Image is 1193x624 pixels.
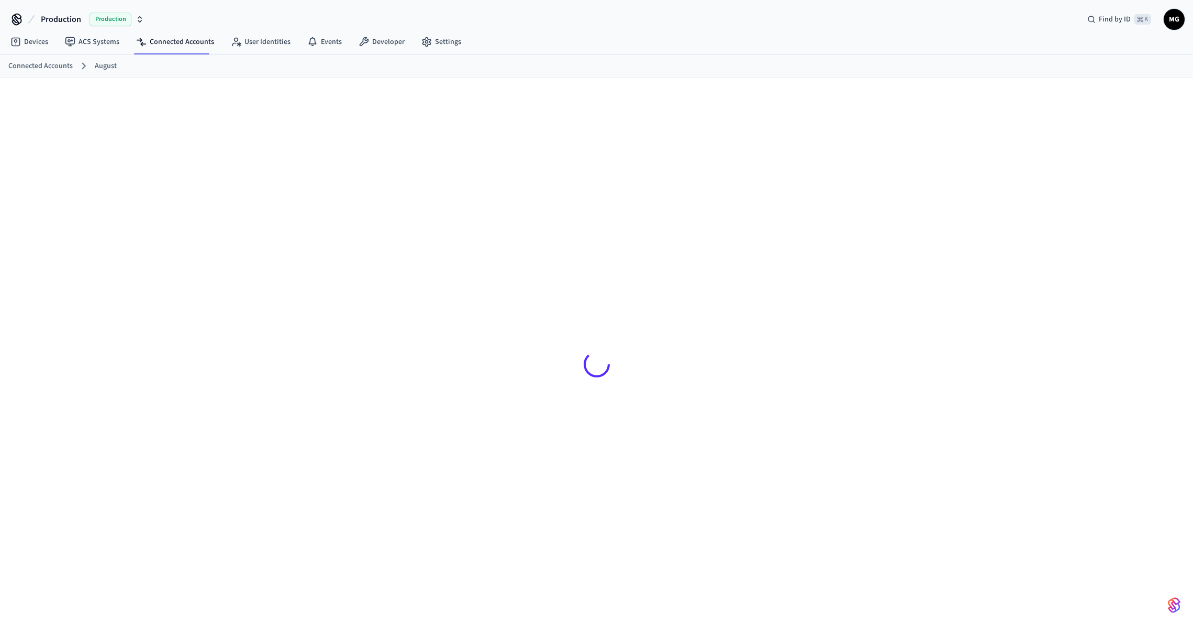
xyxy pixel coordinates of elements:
img: SeamLogoGradient.69752ec5.svg [1168,597,1180,614]
a: August [95,61,117,72]
span: Production [41,13,81,26]
a: Developer [350,32,413,51]
span: Production [90,13,131,26]
a: Connected Accounts [128,32,222,51]
a: Devices [2,32,57,51]
a: User Identities [222,32,299,51]
span: MG [1165,10,1184,29]
span: ⌘ K [1134,14,1151,25]
a: Events [299,32,350,51]
div: Find by ID⌘ K [1079,10,1159,29]
a: ACS Systems [57,32,128,51]
a: Settings [413,32,470,51]
button: MG [1164,9,1185,30]
a: Connected Accounts [8,61,73,72]
span: Find by ID [1099,14,1131,25]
